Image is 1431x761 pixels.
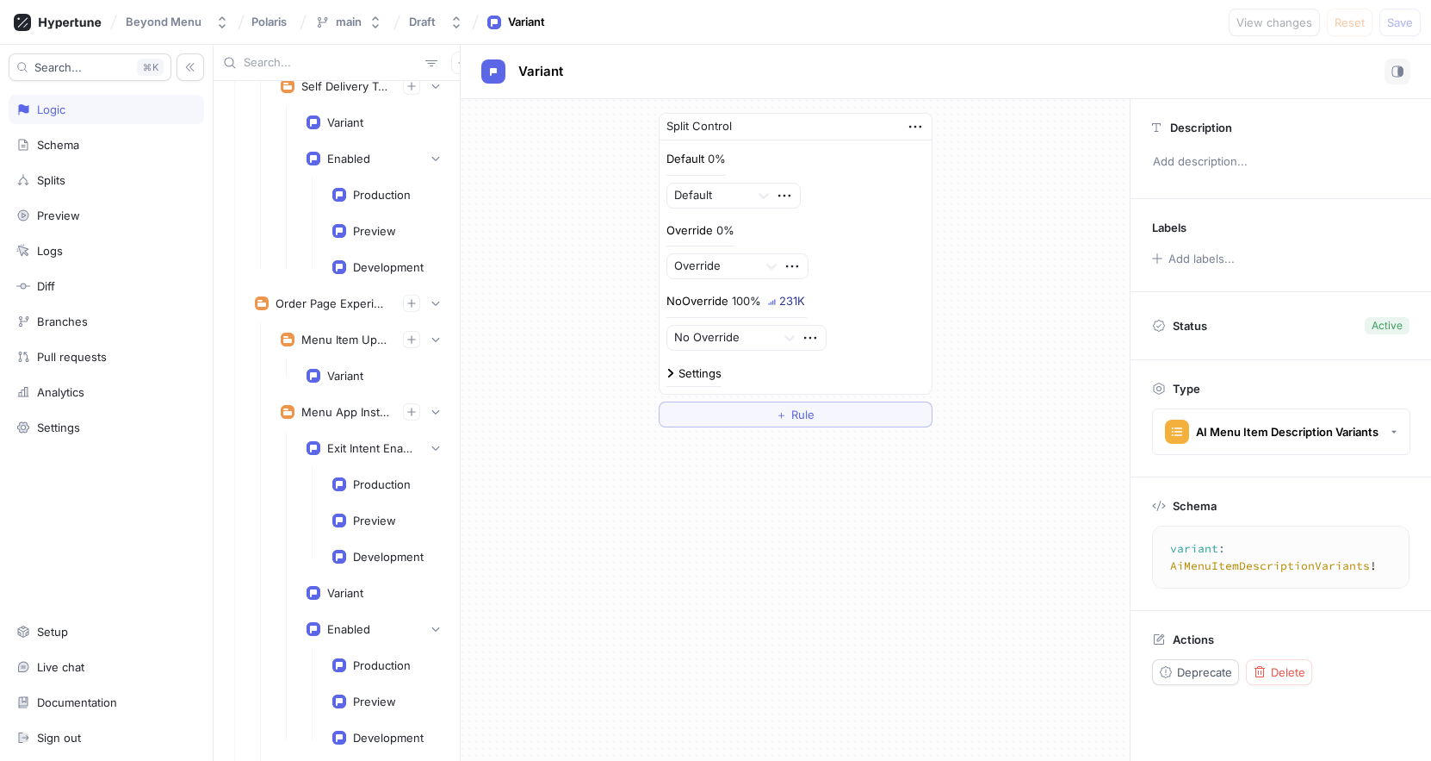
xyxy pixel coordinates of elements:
div: Menu App Installation Prompts [301,405,389,419]
div: Settings [37,421,80,434]
div: Development [353,731,424,745]
div: Active [1372,318,1403,334]
div: Splits [37,173,65,187]
span: Deprecate [1177,667,1232,677]
div: Production [353,658,411,672]
button: main [308,8,389,36]
button: Reset [1327,9,1372,36]
button: AI Menu Item Description Variants [1152,409,1410,455]
p: Override [666,222,713,240]
div: Development [353,260,424,274]
div: AI Menu Item Description Variants [1196,425,1378,440]
div: Pull requests [37,350,107,364]
p: Description [1170,121,1232,134]
div: Documentation [37,696,117,709]
div: Development [353,550,424,564]
div: Enabled [327,622,370,636]
input: Search... [244,54,418,72]
button: Save [1379,9,1421,36]
div: K [137,59,164,76]
div: Variant [327,115,363,129]
a: Documentation [9,688,204,717]
div: Preview [353,514,396,527]
button: Search...K [9,53,171,81]
div: Variant [327,586,363,600]
div: Enabled [327,152,370,165]
span: Delete [1271,667,1305,677]
div: Logic [37,103,65,116]
p: Default [666,151,704,168]
div: Sign out [37,731,81,745]
div: 0% [716,225,734,236]
span: Polaris [251,16,287,28]
div: Schema [37,138,79,152]
div: Exit Intent Enabled [327,441,413,455]
div: Live chat [37,660,84,674]
div: Settings [678,368,722,379]
span: Rule [791,409,815,420]
p: Status [1173,314,1207,338]
div: Production [353,188,411,202]
span: Search... [34,62,82,72]
div: Split Control [666,118,732,135]
p: NoOverride [666,293,728,310]
div: Preview [353,695,396,708]
div: Draft [409,15,436,29]
div: main [336,15,362,29]
span: Save [1387,17,1413,28]
div: 231K [779,296,805,307]
div: Variant [327,369,363,383]
div: Add labels... [1168,253,1235,265]
div: Menu Item Upsell [301,333,389,346]
button: Deprecate [1152,659,1239,685]
div: Logs [37,244,63,258]
p: Actions [1173,633,1214,646]
div: Preview [37,209,80,222]
div: Setup [37,625,68,639]
div: Variant [508,14,545,31]
button: Draft [402,8,470,36]
p: Type [1173,382,1200,396]
span: ＋ [776,409,787,420]
div: Self Delivery Tracking Experiment [301,79,389,93]
button: Beyond Menu [119,8,236,36]
div: 0% [708,153,726,165]
div: 100% [732,296,761,307]
div: Beyond Menu [126,15,201,29]
div: Preview [353,224,396,238]
div: Analytics [37,385,84,399]
p: Add description... [1145,147,1416,177]
button: View changes [1229,9,1320,36]
span: View changes [1236,17,1312,28]
button: ＋Rule [659,402,932,427]
span: Variant [518,65,563,78]
button: Delete [1246,659,1312,685]
p: Schema [1173,499,1217,513]
div: Branches [37,315,88,328]
span: Reset [1335,17,1365,28]
div: Diff [37,279,55,293]
p: Labels [1152,221,1186,234]
div: Order Page Experiments [276,296,389,310]
button: Add labels... [1146,247,1239,270]
div: Production [353,477,411,491]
